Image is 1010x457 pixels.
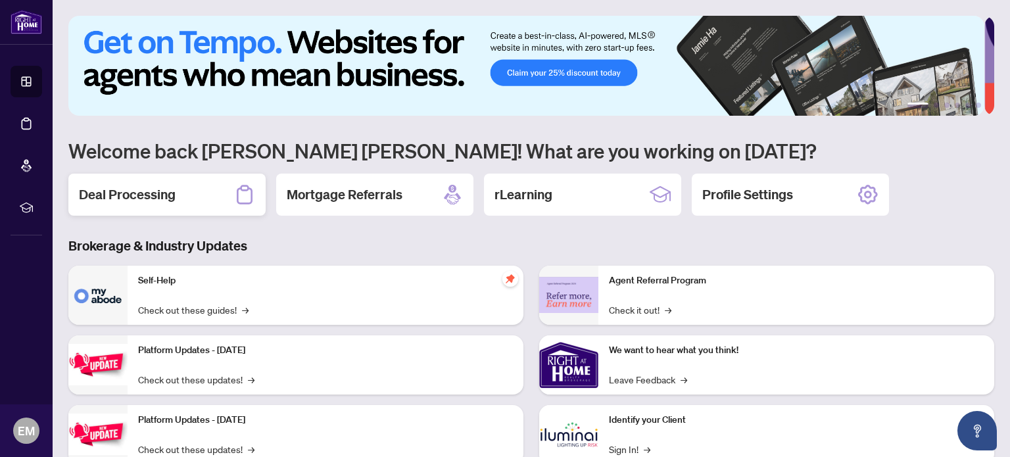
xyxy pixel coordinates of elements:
[609,442,650,456] a: Sign In!→
[68,414,128,455] img: Platform Updates - July 8, 2025
[68,344,128,385] img: Platform Updates - July 21, 2025
[609,302,671,317] a: Check it out!→
[287,185,402,204] h2: Mortgage Referrals
[907,103,928,108] button: 1
[957,411,997,450] button: Open asap
[68,237,994,255] h3: Brokerage & Industry Updates
[68,138,994,163] h1: Welcome back [PERSON_NAME] [PERSON_NAME]! What are you working on [DATE]?
[944,103,950,108] button: 3
[18,421,35,440] span: EM
[539,277,598,313] img: Agent Referral Program
[965,103,971,108] button: 5
[644,442,650,456] span: →
[11,10,42,34] img: logo
[681,372,687,387] span: →
[248,372,254,387] span: →
[494,185,552,204] h2: rLearning
[248,442,254,456] span: →
[138,302,249,317] a: Check out these guides!→
[68,266,128,325] img: Self-Help
[609,274,984,288] p: Agent Referral Program
[68,16,984,116] img: Slide 0
[138,372,254,387] a: Check out these updates!→
[665,302,671,317] span: →
[138,343,513,358] p: Platform Updates - [DATE]
[609,372,687,387] a: Leave Feedback→
[138,413,513,427] p: Platform Updates - [DATE]
[609,413,984,427] p: Identify your Client
[934,103,939,108] button: 2
[138,274,513,288] p: Self-Help
[955,103,960,108] button: 4
[539,335,598,395] img: We want to hear what you think!
[79,185,176,204] h2: Deal Processing
[702,185,793,204] h2: Profile Settings
[242,302,249,317] span: →
[609,343,984,358] p: We want to hear what you think!
[138,442,254,456] a: Check out these updates!→
[976,103,981,108] button: 6
[502,271,518,287] span: pushpin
